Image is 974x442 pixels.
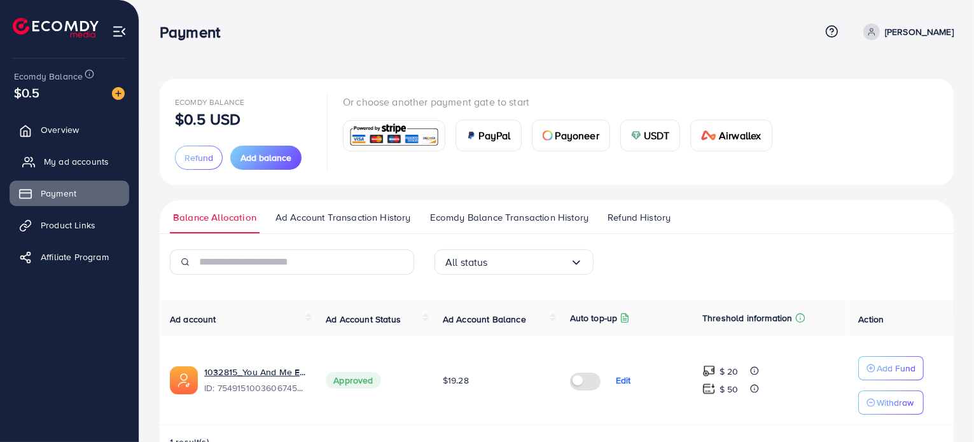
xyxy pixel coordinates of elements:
span: Approved [326,372,380,389]
p: [PERSON_NAME] [885,24,954,39]
span: Add balance [240,151,291,164]
img: logo [13,18,99,38]
a: [PERSON_NAME] [858,24,954,40]
span: Refund [184,151,213,164]
a: Overview [10,117,129,142]
a: cardPayoneer [532,120,610,151]
span: $19.28 [443,374,469,387]
button: Refund [175,146,223,170]
span: Balance Allocation [173,211,256,224]
span: $0.5 [14,83,40,102]
span: Payment [41,187,76,200]
p: Auto top-up [570,310,618,326]
span: Ad Account Transaction History [275,211,411,224]
p: Edit [616,373,631,388]
img: top-up amount [702,364,716,378]
span: Refund History [608,211,671,224]
a: My ad accounts [10,149,129,174]
span: Action [858,313,884,326]
button: Withdraw [858,390,924,415]
span: Payoneer [555,128,599,143]
h3: Payment [160,23,230,41]
img: top-up amount [702,382,716,396]
a: 1032815_You And Me ECOMDY_1757673778601 [204,366,305,378]
span: USDT [644,128,670,143]
img: card [701,130,716,141]
img: card [543,130,553,141]
p: Or choose another payment gate to start [343,94,783,109]
span: Ad Account Status [326,313,401,326]
a: Payment [10,181,129,206]
div: Search for option [435,249,594,275]
a: Product Links [10,212,129,238]
span: Ad account [170,313,216,326]
img: ic-ads-acc.e4c84228.svg [170,366,198,394]
span: Affiliate Program [41,251,109,263]
div: <span class='underline'>1032815_You And Me ECOMDY_1757673778601</span></br>7549151003606745104 [204,366,305,395]
img: card [347,122,441,149]
button: Add Fund [858,356,924,380]
button: Add balance [230,146,302,170]
p: Withdraw [877,395,914,410]
p: Threshold information [702,310,792,326]
a: card [343,120,445,151]
img: card [466,130,477,141]
img: card [631,130,641,141]
span: Airwallex [719,128,761,143]
p: $ 20 [720,364,739,379]
span: Ecomdy Balance Transaction History [430,211,588,224]
p: Add Fund [877,361,915,376]
span: PayPal [479,128,511,143]
span: Ad Account Balance [443,313,526,326]
a: cardUSDT [620,120,681,151]
a: Affiliate Program [10,244,129,270]
p: $0.5 USD [175,111,240,127]
span: Ecomdy Balance [14,70,83,83]
input: Search for option [488,252,570,272]
a: cardAirwallex [690,120,772,151]
span: Overview [41,123,79,136]
span: Ecomdy Balance [175,97,244,107]
p: $ 50 [720,382,739,397]
span: ID: 7549151003606745104 [204,382,305,394]
span: All status [445,252,488,272]
img: image [112,87,125,100]
a: cardPayPal [456,120,522,151]
span: My ad accounts [44,155,109,168]
img: menu [112,24,127,39]
span: Product Links [41,219,95,231]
